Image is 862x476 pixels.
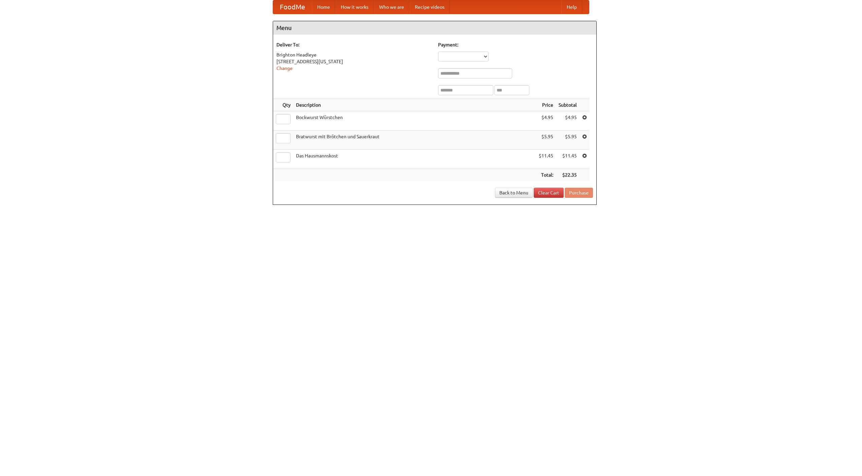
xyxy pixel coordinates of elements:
[276,51,431,58] div: Brighton Headleye
[374,0,409,14] a: Who we are
[556,99,579,111] th: Subtotal
[495,188,533,198] a: Back to Menu
[561,0,582,14] a: Help
[536,131,556,150] td: $5.95
[273,99,293,111] th: Qty
[536,169,556,181] th: Total:
[273,21,596,35] h4: Menu
[276,41,431,48] h5: Deliver To:
[273,0,312,14] a: FoodMe
[556,111,579,131] td: $4.95
[293,111,536,131] td: Bockwurst Würstchen
[312,0,335,14] a: Home
[536,111,556,131] td: $4.95
[293,150,536,169] td: Das Hausmannskost
[556,169,579,181] th: $22.35
[534,188,564,198] a: Clear Cart
[438,41,593,48] h5: Payment:
[556,150,579,169] td: $11.45
[536,150,556,169] td: $11.45
[536,99,556,111] th: Price
[335,0,374,14] a: How it works
[293,99,536,111] th: Description
[276,66,293,71] a: Change
[565,188,593,198] button: Purchase
[276,58,431,65] div: [STREET_ADDRESS][US_STATE]
[556,131,579,150] td: $5.95
[293,131,536,150] td: Bratwurst mit Brötchen und Sauerkraut
[409,0,450,14] a: Recipe videos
